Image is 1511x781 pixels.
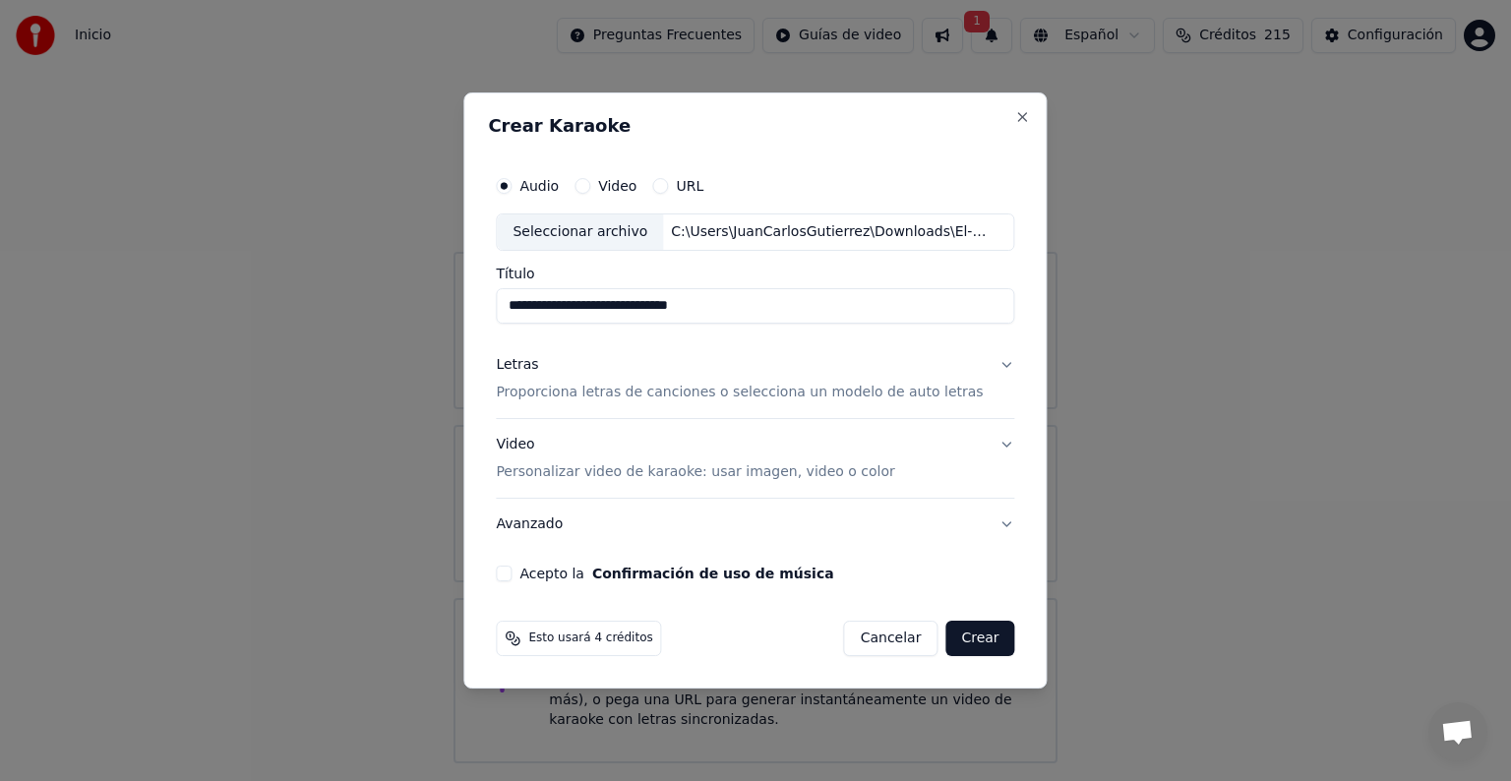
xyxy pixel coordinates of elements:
div: Seleccionar archivo [497,214,663,250]
span: Esto usará 4 créditos [528,631,652,646]
button: VideoPersonalizar video de karaoke: usar imagen, video o color [496,419,1014,498]
button: Acepto la [592,567,834,580]
label: Título [496,267,1014,280]
p: Personalizar video de karaoke: usar imagen, video o color [496,462,894,482]
h2: Crear Karaoke [488,117,1022,135]
div: C:\Users\JuanCarlosGutierrez\Downloads\El-Ultimo-de-la-Fila-Musico-Loco.webm [663,222,997,242]
div: Video [496,435,894,482]
label: Acepto la [519,567,833,580]
button: LetrasProporciona letras de canciones o selecciona un modelo de auto letras [496,339,1014,418]
p: Proporciona letras de canciones o selecciona un modelo de auto letras [496,383,983,402]
label: URL [676,179,703,193]
div: Letras [496,355,538,375]
button: Avanzado [496,499,1014,550]
button: Crear [945,621,1014,656]
label: Audio [519,179,559,193]
button: Cancelar [844,621,938,656]
label: Video [598,179,636,193]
